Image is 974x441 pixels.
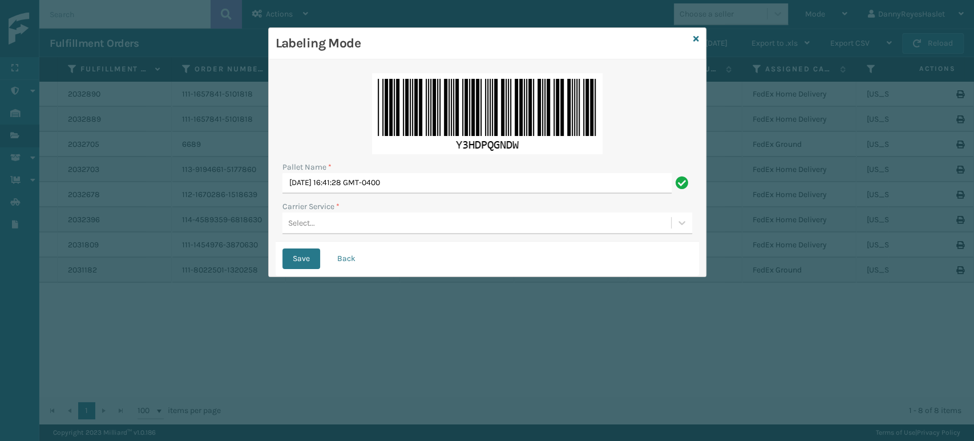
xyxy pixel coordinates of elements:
[372,73,603,154] img: 9rqEbRAAAABklEQVQDAKdcNZBRRsz0AAAAAElFTkSuQmCC
[282,248,320,269] button: Save
[288,217,315,229] div: Select...
[282,201,340,213] label: Carrier Service
[327,248,366,269] button: Back
[282,161,332,173] label: Pallet Name
[276,35,689,52] h3: Labeling Mode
